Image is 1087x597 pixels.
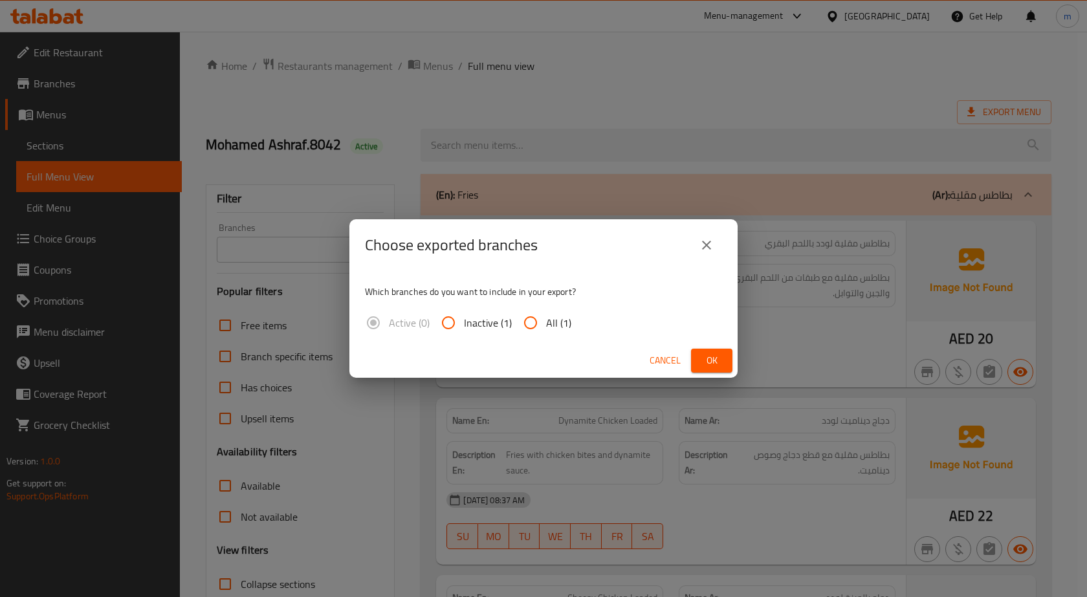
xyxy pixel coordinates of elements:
p: Which branches do you want to include in your export? [365,285,722,298]
button: Ok [691,349,732,373]
button: Cancel [644,349,686,373]
span: Active (0) [389,315,430,331]
span: Ok [701,353,722,369]
button: close [691,230,722,261]
span: All (1) [546,315,571,331]
span: Cancel [650,353,681,369]
h2: Choose exported branches [365,235,538,255]
span: Inactive (1) [464,315,512,331]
